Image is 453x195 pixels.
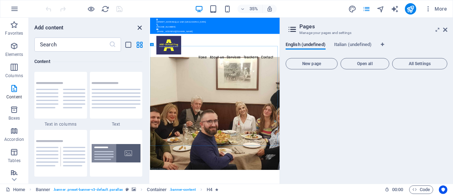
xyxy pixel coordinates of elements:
i: This element contains a background [132,188,136,191]
a: Click to cancel selection. Double-click to open Pages [6,185,25,194]
h6: Content [34,57,142,66]
i: AI Writer [391,5,399,13]
button: reload [101,5,109,13]
h6: Add content [34,23,64,32]
span: English (undefined) [286,40,326,50]
button: Code [409,185,433,194]
button: design [348,5,357,13]
button: Usercentrics [439,185,447,194]
i: On resize automatically adjust zoom level to fit chosen device. [266,6,273,12]
input: Search [34,38,109,52]
h6: Session time [385,185,403,194]
p: Elements [5,52,23,57]
nav: breadcrumb [36,185,219,194]
h2: Pages [299,23,447,30]
i: Element contains an animation [215,188,218,191]
p: Content [6,94,22,100]
div: Language Tabs [286,42,447,55]
span: Click to select. Double-click to edit [36,185,51,194]
h3: Manage your pages and settings [299,30,433,36]
button: Click here to leave preview mode and continue editing [87,5,95,13]
p: Columns [5,73,23,79]
button: More [422,3,450,15]
img: text.svg [92,82,141,108]
span: Text [90,121,143,127]
i: Navigator [377,5,385,13]
button: close panel [135,23,144,32]
p: Boxes [8,115,20,121]
button: 35% [237,5,263,13]
span: All Settings [395,62,444,66]
h6: 35% [248,5,259,13]
button: navigator [377,5,385,13]
button: list-view [124,40,132,49]
button: New page [286,58,338,69]
button: grid-view [135,40,144,49]
span: New page [289,62,334,66]
img: image-with-text-box.svg [92,144,141,163]
span: Click to select. Double-click to edit [207,185,212,194]
p: Accordion [4,137,24,142]
span: Open all [344,62,386,66]
span: Code [412,185,430,194]
div: Text in columns [34,72,87,127]
i: This element is a customizable preset [126,188,129,191]
i: Pages (Ctrl+Alt+S) [362,5,371,13]
button: All Settings [392,58,447,69]
span: Italian (undefined) [334,40,372,50]
img: text-in-columns.svg [36,82,85,108]
i: Reload page [101,5,109,13]
span: 00 00 [392,185,403,194]
button: Open all [340,58,389,69]
img: text-with-separator.svg [36,140,85,166]
i: Design (Ctrl+Alt+Y) [348,5,356,13]
button: pages [362,5,371,13]
span: Text in columns [34,121,87,127]
span: Click to select. Double-click to edit [147,185,167,194]
i: Publish [406,5,414,13]
span: : [397,187,398,192]
span: . banner .preset-banner-v3-default .parallax [53,185,123,194]
p: Tables [8,158,21,164]
span: More [425,5,447,12]
button: text_generator [391,5,399,13]
div: Text [90,72,143,127]
span: . banner-content [170,185,195,194]
p: Favorites [5,30,23,36]
button: publish [405,3,416,15]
